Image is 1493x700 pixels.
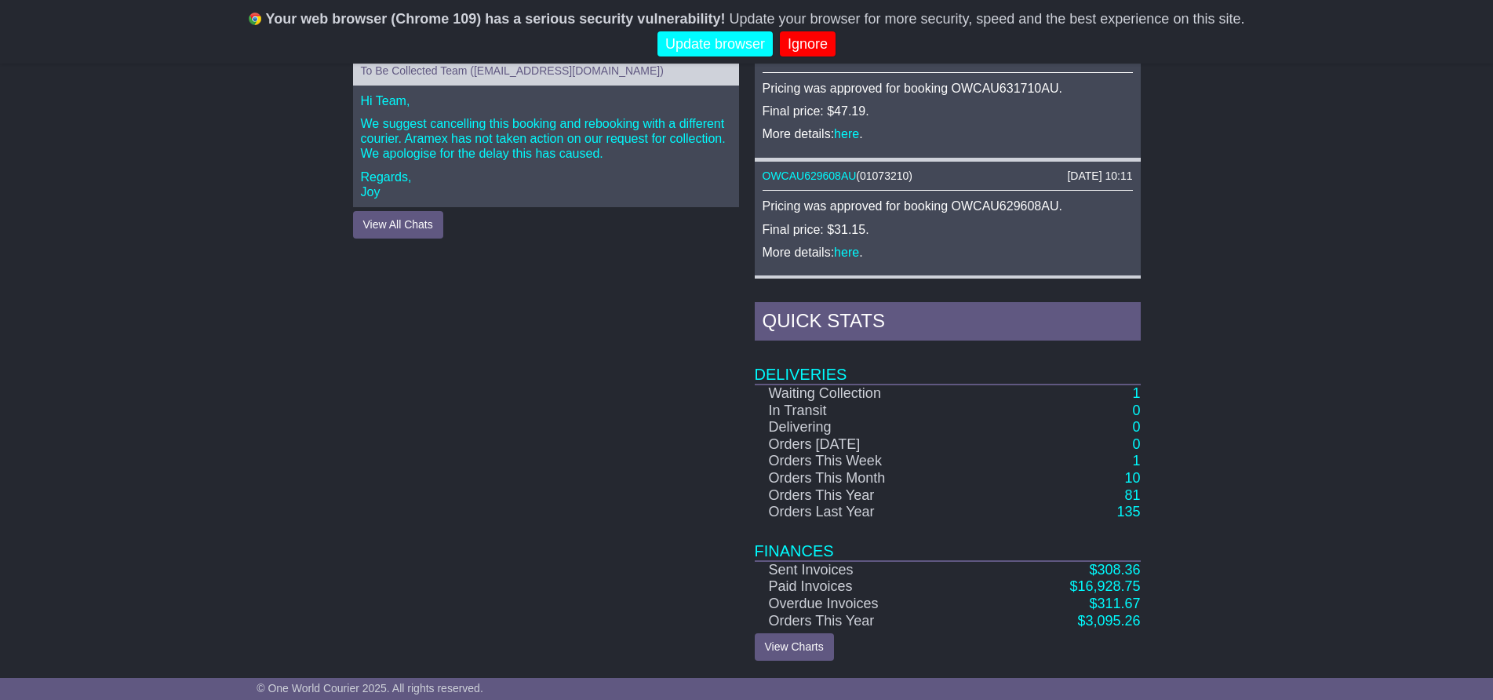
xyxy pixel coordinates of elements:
span: © One World Courier 2025. All rights reserved. [257,682,483,695]
td: Paid Invoices [755,578,989,596]
a: $311.67 [1089,596,1140,611]
td: Orders This Month [755,470,989,487]
div: ( ) [763,170,1133,183]
a: 0 [1132,436,1140,452]
a: $308.36 [1089,562,1140,578]
td: Orders Last Year [755,504,989,521]
span: Update your browser for more security, speed and the best experience on this site. [729,11,1244,27]
p: Hi Team, [361,93,731,108]
a: 10 [1124,470,1140,486]
td: In Transit [755,403,989,420]
td: Orders This Year [755,613,989,630]
a: $3,095.26 [1077,613,1140,629]
span: 3,095.26 [1085,613,1140,629]
p: Final price: $31.15. [763,222,1133,237]
span: To Be Collected Team ([EMAIL_ADDRESS][DOMAIN_NAME]) [361,64,664,77]
p: Regards, Joy [361,170,731,199]
td: Orders This Week [755,453,989,470]
td: Waiting Collection [755,385,989,403]
a: View Charts [755,633,834,661]
a: $16,928.75 [1069,578,1140,594]
a: OWCAU629608AU [763,170,857,182]
span: 308.36 [1097,562,1140,578]
button: View All Chats [353,211,443,239]
td: Deliveries [755,345,1141,385]
a: Update browser [657,31,773,57]
a: 135 [1116,504,1140,520]
a: Ignore [780,31,836,57]
a: 81 [1124,487,1140,503]
p: Pricing was approved for booking OWCAU629608AU. [763,199,1133,213]
span: 16,928.75 [1077,578,1140,594]
td: Finances [755,521,1141,561]
p: We suggest cancelling this booking and rebooking with a different courier. Aramex has not taken a... [361,116,731,162]
a: 1 [1132,453,1140,468]
td: Orders [DATE] [755,436,989,454]
td: Sent Invoices [755,561,989,579]
div: Quick Stats [755,302,1141,345]
a: 1 [1132,385,1140,401]
p: Final price: $47.19. [763,104,1133,118]
p: More details: . [763,245,1133,260]
div: [DATE] 10:11 [1067,170,1132,183]
td: Delivering [755,419,989,436]
a: 0 [1132,403,1140,418]
span: 311.67 [1097,596,1140,611]
a: here [834,246,859,259]
td: Overdue Invoices [755,596,989,613]
p: Pricing was approved for booking OWCAU631710AU. [763,81,1133,96]
b: Your web browser (Chrome 109) has a serious security vulnerability! [266,11,726,27]
span: 01073210 [860,170,909,182]
p: More details: . [763,126,1133,141]
a: 0 [1132,419,1140,435]
a: here [834,127,859,140]
td: Orders This Year [755,487,989,505]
